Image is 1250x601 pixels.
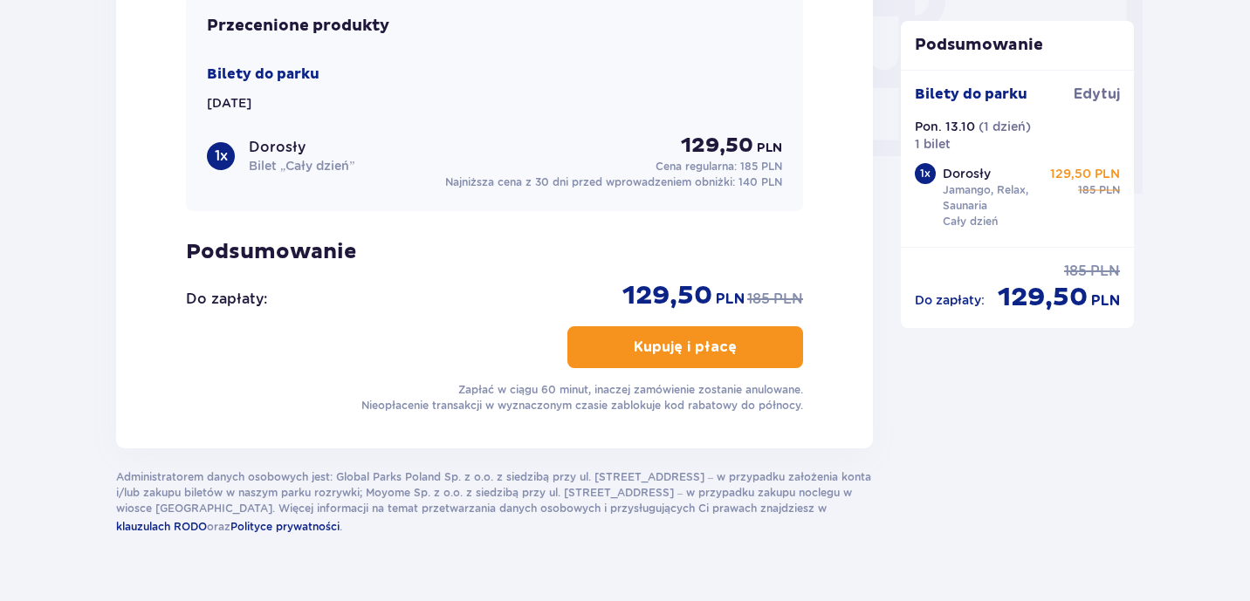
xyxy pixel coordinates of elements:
p: Jamango, Relax, Saunaria [943,182,1057,214]
p: Kupuję i płacę [634,338,737,357]
span: PLN [757,140,782,157]
p: Cena regularna: [656,159,782,174]
span: 129,50 [998,281,1088,314]
p: ( 1 dzień ) [979,118,1031,135]
p: [DATE] [207,94,251,112]
p: Do zapłaty : [186,290,267,309]
span: PLN [1090,262,1120,281]
p: Dorosły [943,165,991,182]
span: 185 PLN [740,160,782,173]
p: Bilety do parku [207,65,319,84]
a: klauzulach RODO [116,516,207,536]
p: Do zapłaty : [915,291,985,309]
span: PLN [773,290,803,309]
span: 185 [1078,182,1095,198]
div: 1 x [207,142,235,170]
span: Polityce prywatności [230,520,340,533]
p: Dorosły [249,138,306,157]
p: Bilety do parku [915,85,1027,104]
span: 140 PLN [738,175,782,188]
p: Najniższa cena z 30 dni przed wprowadzeniem obniżki: [445,174,782,190]
div: 1 x [915,163,936,184]
p: Bilet „Cały dzień” [249,157,354,174]
p: Pon. 13.10 [915,118,975,135]
span: klauzulach RODO [116,520,207,533]
span: 185 [747,290,770,309]
button: Kupuję i płacę [567,326,803,368]
p: Podsumowanie [186,239,803,265]
p: Administratorem danych osobowych jest: Global Parks Poland Sp. z o.o. z siedzibą przy ul. [STREET... [116,469,873,536]
span: PLN [1091,291,1120,311]
p: 129,50 PLN [1050,165,1120,182]
span: PLN [716,290,745,309]
p: Przecenione produkty [207,16,389,37]
p: Cały dzień [943,214,998,229]
a: Polityce prywatności [230,516,340,536]
p: 1 bilet [915,135,951,153]
p: Podsumowanie [901,35,1135,56]
span: 129,50 [622,279,712,312]
span: 129,50 [681,133,753,159]
span: PLN [1099,182,1120,198]
p: Zapłać w ciągu 60 minut, inaczej zamówienie zostanie anulowane. Nieopłacenie transakcji w wyznacz... [361,382,803,413]
span: 185 [1064,262,1087,281]
span: Edytuj [1074,85,1120,104]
